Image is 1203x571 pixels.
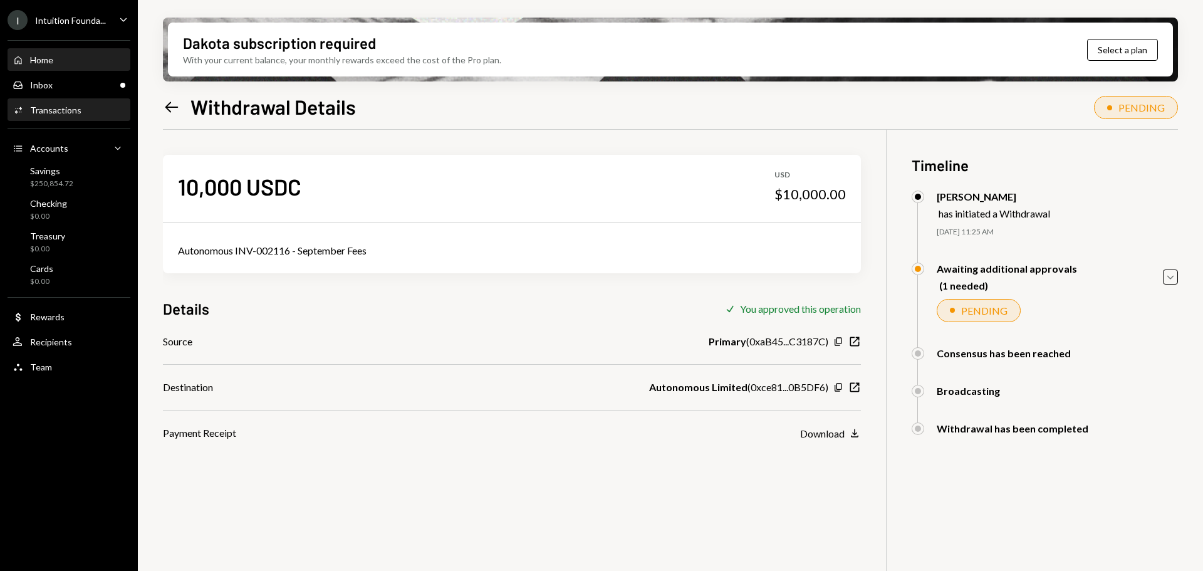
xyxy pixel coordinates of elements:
[30,198,67,209] div: Checking
[190,94,356,119] h1: Withdrawal Details
[35,15,106,26] div: Intuition Founda...
[774,170,846,181] div: USD
[740,303,861,315] div: You approved this operation
[30,105,81,115] div: Transactions
[8,162,130,192] a: Savings$250,854.72
[937,263,1077,275] div: Awaiting additional approvals
[30,179,73,189] div: $250,854.72
[8,227,130,257] a: Treasury$0.00
[178,243,846,258] div: Autonomous INV-002116 - September Fees
[30,263,53,274] div: Cards
[183,33,376,53] div: Dakota subscription required
[30,231,65,241] div: Treasury
[939,207,1050,219] div: has initiated a Withdrawal
[8,305,130,328] a: Rewards
[709,334,828,349] div: ( 0xaB45...C3187C )
[1087,39,1158,61] button: Select a plan
[8,355,130,378] a: Team
[183,53,501,66] div: With your current balance, your monthly rewards exceed the cost of the Pro plan.
[800,427,845,439] div: Download
[939,280,1077,291] div: (1 needed)
[961,305,1008,317] div: PENDING
[649,380,747,395] b: Autonomous Limited
[30,276,53,287] div: $0.00
[8,259,130,290] a: Cards$0.00
[912,155,1178,175] h3: Timeline
[649,380,828,395] div: ( 0xce81...0B5DF6 )
[8,73,130,96] a: Inbox
[937,227,1178,238] div: [DATE] 11:25 AM
[163,298,209,319] h3: Details
[163,426,236,441] div: Payment Receipt
[8,48,130,71] a: Home
[30,362,52,372] div: Team
[937,347,1071,359] div: Consensus has been reached
[8,98,130,121] a: Transactions
[30,337,72,347] div: Recipients
[30,165,73,176] div: Savings
[30,143,68,154] div: Accounts
[1118,102,1165,113] div: PENDING
[774,186,846,203] div: $10,000.00
[163,334,192,349] div: Source
[30,55,53,65] div: Home
[709,334,746,349] b: Primary
[937,385,1000,397] div: Broadcasting
[8,330,130,353] a: Recipients
[30,312,65,322] div: Rewards
[800,427,861,441] button: Download
[8,194,130,224] a: Checking$0.00
[937,191,1050,202] div: [PERSON_NAME]
[8,137,130,159] a: Accounts
[163,380,213,395] div: Destination
[8,10,28,30] div: I
[178,172,301,201] div: 10,000 USDC
[30,244,65,254] div: $0.00
[937,422,1088,434] div: Withdrawal has been completed
[30,80,53,90] div: Inbox
[30,211,67,222] div: $0.00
